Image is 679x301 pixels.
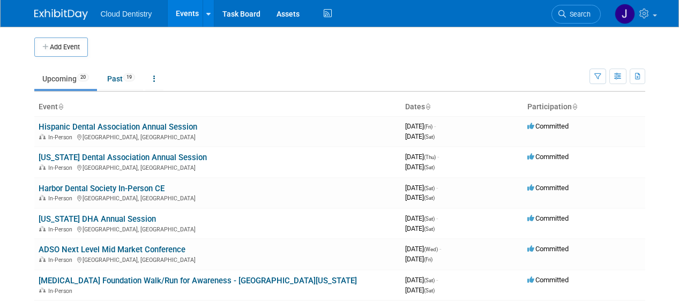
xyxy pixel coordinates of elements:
span: [DATE] [405,122,436,130]
span: [DATE] [405,153,439,161]
span: (Fri) [424,257,432,262]
span: (Sat) [424,288,435,294]
span: [DATE] [405,214,438,222]
span: Committed [527,245,569,253]
img: In-Person Event [39,226,46,231]
a: Past19 [99,69,143,89]
span: In-Person [48,164,76,171]
span: Committed [527,122,569,130]
a: Harbor Dental Society In-Person CE [39,184,165,193]
img: In-Person Event [39,134,46,139]
span: Committed [527,153,569,161]
span: - [436,276,438,284]
div: [GEOGRAPHIC_DATA], [GEOGRAPHIC_DATA] [39,224,397,233]
span: Committed [527,184,569,192]
a: Search [551,5,601,24]
th: Dates [401,98,523,116]
img: In-Person Event [39,257,46,262]
img: In-Person Event [39,288,46,293]
img: Jessica Estrada [615,4,635,24]
a: ADSO Next Level Mid Market Conference [39,245,185,254]
a: Hispanic Dental Association Annual Session [39,122,197,132]
span: In-Person [48,226,76,233]
a: Sort by Participation Type [572,102,577,111]
span: [DATE] [405,184,438,192]
span: (Sat) [424,277,435,283]
span: In-Person [48,288,76,295]
img: In-Person Event [39,195,46,200]
span: 20 [77,73,89,81]
img: In-Person Event [39,164,46,170]
th: Participation [523,98,645,116]
span: (Sat) [424,216,435,222]
span: (Sat) [424,134,435,140]
span: (Thu) [424,154,436,160]
span: [DATE] [405,276,438,284]
a: Sort by Start Date [425,102,430,111]
span: - [436,184,438,192]
span: [DATE] [405,255,432,263]
span: Cloud Dentistry [101,10,152,18]
a: [US_STATE] DHA Annual Session [39,214,156,224]
span: [DATE] [405,163,435,171]
span: 19 [123,73,135,81]
span: [DATE] [405,224,435,232]
span: [DATE] [405,286,435,294]
span: - [434,122,436,130]
span: In-Person [48,257,76,264]
span: Committed [527,214,569,222]
span: - [437,153,439,161]
div: [GEOGRAPHIC_DATA], [GEOGRAPHIC_DATA] [39,193,397,202]
span: [DATE] [405,132,435,140]
th: Event [34,98,401,116]
span: (Sat) [424,185,435,191]
a: Upcoming20 [34,69,97,89]
div: [GEOGRAPHIC_DATA], [GEOGRAPHIC_DATA] [39,163,397,171]
span: - [439,245,441,253]
span: (Fri) [424,124,432,130]
span: [DATE] [405,245,441,253]
a: [US_STATE] Dental Association Annual Session [39,153,207,162]
span: - [436,214,438,222]
div: [GEOGRAPHIC_DATA], [GEOGRAPHIC_DATA] [39,132,397,141]
span: In-Person [48,134,76,141]
button: Add Event [34,37,88,57]
span: [DATE] [405,193,435,201]
span: (Wed) [424,246,438,252]
span: (Sat) [424,226,435,232]
span: Search [566,10,591,18]
span: (Sat) [424,164,435,170]
span: (Sat) [424,195,435,201]
span: In-Person [48,195,76,202]
a: Sort by Event Name [58,102,63,111]
span: Committed [527,276,569,284]
img: ExhibitDay [34,9,88,20]
div: [GEOGRAPHIC_DATA], [GEOGRAPHIC_DATA] [39,255,397,264]
a: [MEDICAL_DATA] Foundation Walk/Run for Awareness - [GEOGRAPHIC_DATA][US_STATE] [39,276,357,285]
